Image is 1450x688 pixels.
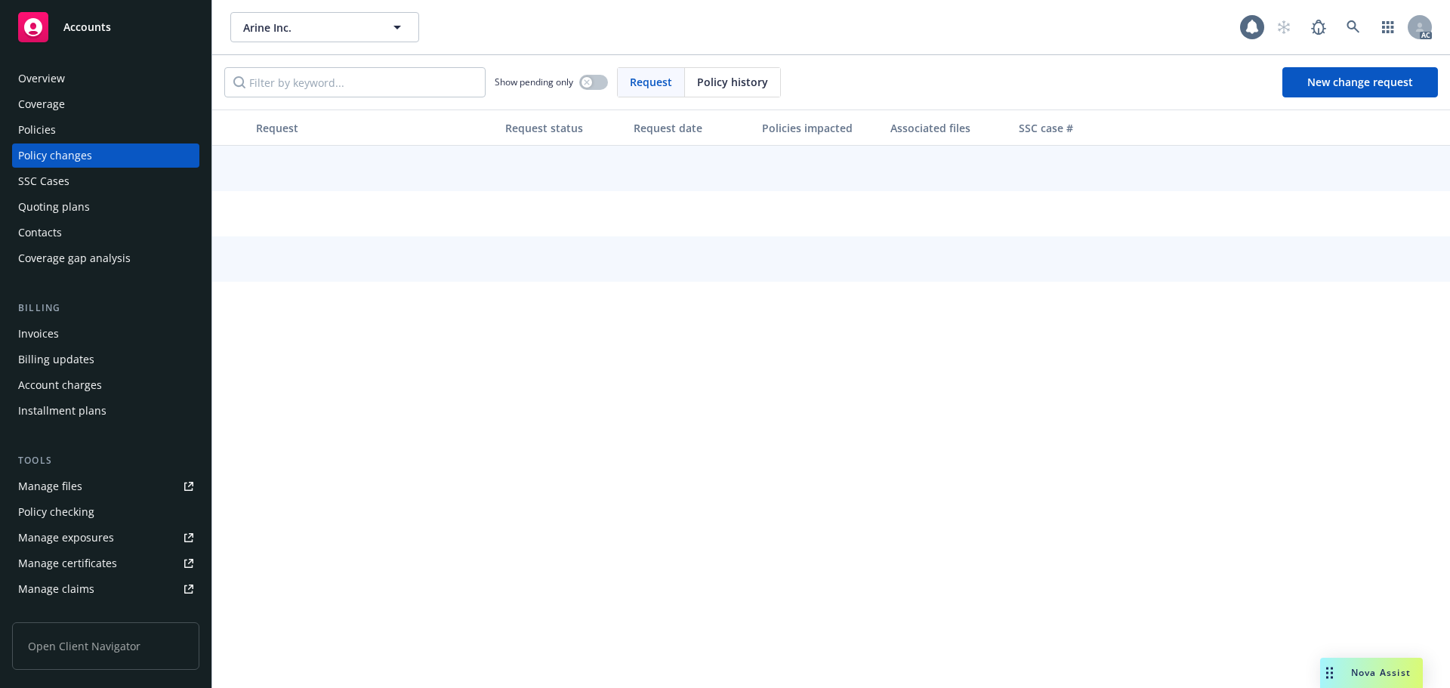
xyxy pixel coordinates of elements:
a: Overview [12,66,199,91]
div: Request date [634,120,750,136]
a: Manage BORs [12,603,199,627]
div: Policies impacted [762,120,878,136]
a: Policy changes [12,143,199,168]
div: Associated files [890,120,1007,136]
span: Nova Assist [1351,666,1411,679]
div: Billing [12,301,199,316]
span: Open Client Navigator [12,622,199,670]
a: Coverage gap analysis [12,246,199,270]
a: Policy checking [12,500,199,524]
input: Filter by keyword... [224,67,486,97]
div: Overview [18,66,65,91]
div: Manage exposures [18,526,114,550]
span: Policy history [697,74,768,90]
button: Nova Assist [1320,658,1423,688]
div: Policy checking [18,500,94,524]
a: Accounts [12,6,199,48]
div: Quoting plans [18,195,90,219]
button: Arine Inc. [230,12,419,42]
div: Manage BORs [18,603,89,627]
div: Manage files [18,474,82,498]
div: Manage claims [18,577,94,601]
a: Manage claims [12,577,199,601]
a: Manage files [12,474,199,498]
a: Start snowing [1269,12,1299,42]
div: Manage certificates [18,551,117,575]
a: Manage certificates [12,551,199,575]
div: Request status [505,120,622,136]
span: New change request [1307,75,1413,89]
a: SSC Cases [12,169,199,193]
a: Quoting plans [12,195,199,219]
span: Show pending only [495,76,573,88]
div: Invoices [18,322,59,346]
button: Request [250,110,499,146]
span: Arine Inc. [243,20,374,35]
div: Coverage [18,92,65,116]
a: Policies [12,118,199,142]
span: Accounts [63,21,111,33]
a: Installment plans [12,399,199,423]
div: Drag to move [1320,658,1339,688]
a: Search [1338,12,1368,42]
a: Manage exposures [12,526,199,550]
div: Coverage gap analysis [18,246,131,270]
a: Invoices [12,322,199,346]
button: Request date [628,110,756,146]
div: Tools [12,453,199,468]
button: Request status [499,110,628,146]
div: SSC case # [1019,120,1120,136]
div: Policies [18,118,56,142]
div: Contacts [18,221,62,245]
div: SSC Cases [18,169,69,193]
div: Installment plans [18,399,106,423]
div: Request [256,120,493,136]
div: Billing updates [18,347,94,372]
button: Policies impacted [756,110,884,146]
button: SSC case # [1013,110,1126,146]
a: Account charges [12,373,199,397]
button: Associated files [884,110,1013,146]
a: Coverage [12,92,199,116]
a: Switch app [1373,12,1403,42]
span: Request [630,74,672,90]
div: Account charges [18,373,102,397]
div: Policy changes [18,143,92,168]
a: Contacts [12,221,199,245]
a: Report a Bug [1303,12,1334,42]
a: New change request [1282,67,1438,97]
a: Billing updates [12,347,199,372]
